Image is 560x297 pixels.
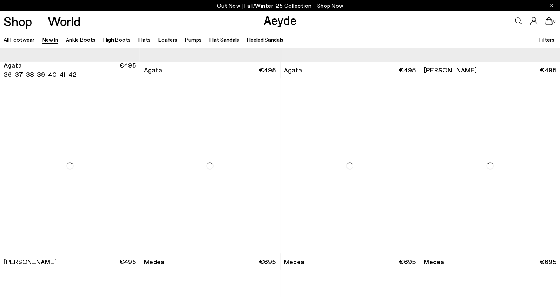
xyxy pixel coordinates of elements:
span: €495 [399,65,416,75]
a: Ankle Boots [66,36,95,43]
span: Medea [284,257,304,266]
li: 41 [60,70,66,79]
span: Agata [4,61,22,70]
a: Flat Sandals [209,36,239,43]
span: Filters [539,36,554,43]
a: Medea €695 [420,253,560,270]
a: 0 [545,17,553,25]
span: €695 [259,257,276,266]
ul: variant [4,70,74,79]
a: All Footwear [4,36,34,43]
a: Aeyde [263,12,296,28]
span: €495 [119,61,136,79]
a: Agata €495 [140,62,279,78]
p: Out Now | Fall/Winter ‘25 Collection [217,1,343,10]
span: [PERSON_NAME] [424,65,477,75]
span: Medea [144,257,164,266]
li: 38 [26,70,34,79]
img: Medea Suede Knee-High Boots [420,78,560,253]
span: [PERSON_NAME] [4,257,57,266]
img: Medea Knee-High Boots [140,78,279,253]
a: Medea €695 [140,253,279,270]
a: New In [42,36,58,43]
span: Medea [424,257,444,266]
li: 37 [15,70,23,79]
li: 40 [48,70,57,79]
a: Shop [4,15,32,28]
span: €495 [540,65,556,75]
img: Medea Knee-High Boots [280,78,420,253]
li: 39 [37,70,45,79]
li: 36 [4,70,12,79]
li: 42 [68,70,76,79]
a: Agata €495 [280,62,420,78]
span: €695 [399,257,416,266]
span: €495 [259,65,276,75]
span: €695 [540,257,556,266]
span: Agata [284,65,302,75]
span: Navigate to /collections/new-in [317,2,343,9]
a: Loafers [158,36,177,43]
a: Medea €695 [280,253,420,270]
span: 0 [553,19,556,23]
a: Heeled Sandals [247,36,283,43]
span: €495 [119,257,136,266]
a: High Boots [103,36,131,43]
a: [PERSON_NAME] €495 [420,62,560,78]
a: World [48,15,81,28]
a: Pumps [185,36,202,43]
span: Agata [144,65,162,75]
a: Flats [138,36,151,43]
